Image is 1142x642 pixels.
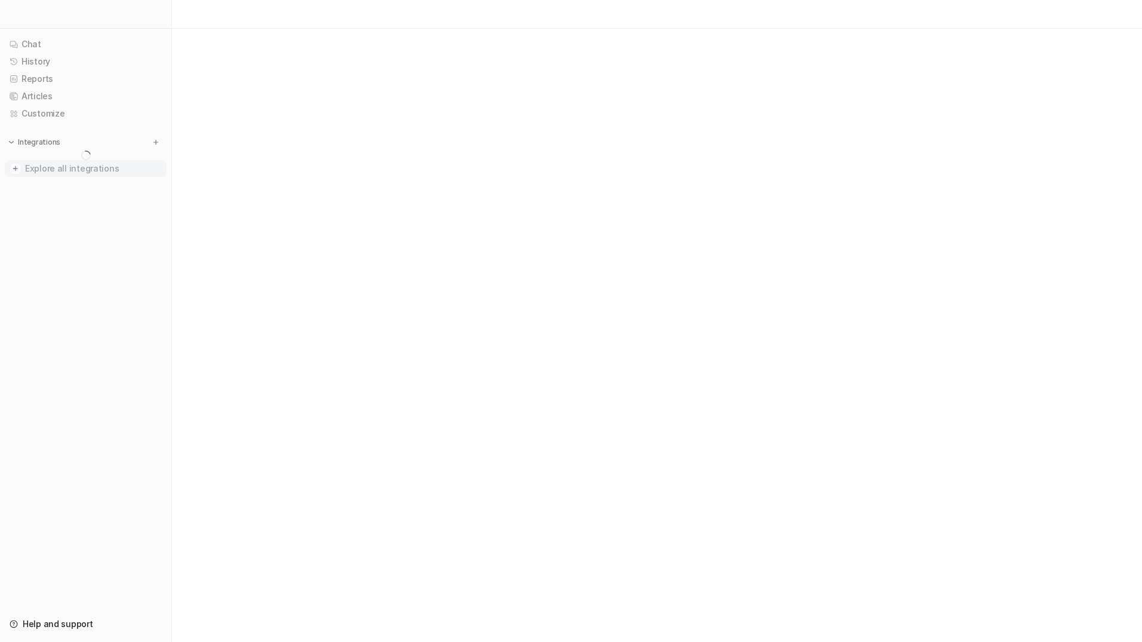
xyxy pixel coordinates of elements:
[18,137,60,147] p: Integrations
[152,138,160,146] img: menu_add.svg
[7,138,16,146] img: expand menu
[25,159,162,178] span: Explore all integrations
[5,105,167,122] a: Customize
[5,160,167,177] a: Explore all integrations
[5,36,167,53] a: Chat
[5,88,167,105] a: Articles
[5,53,167,70] a: History
[5,616,167,632] a: Help and support
[5,136,64,148] button: Integrations
[5,71,167,87] a: Reports
[10,163,22,175] img: explore all integrations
